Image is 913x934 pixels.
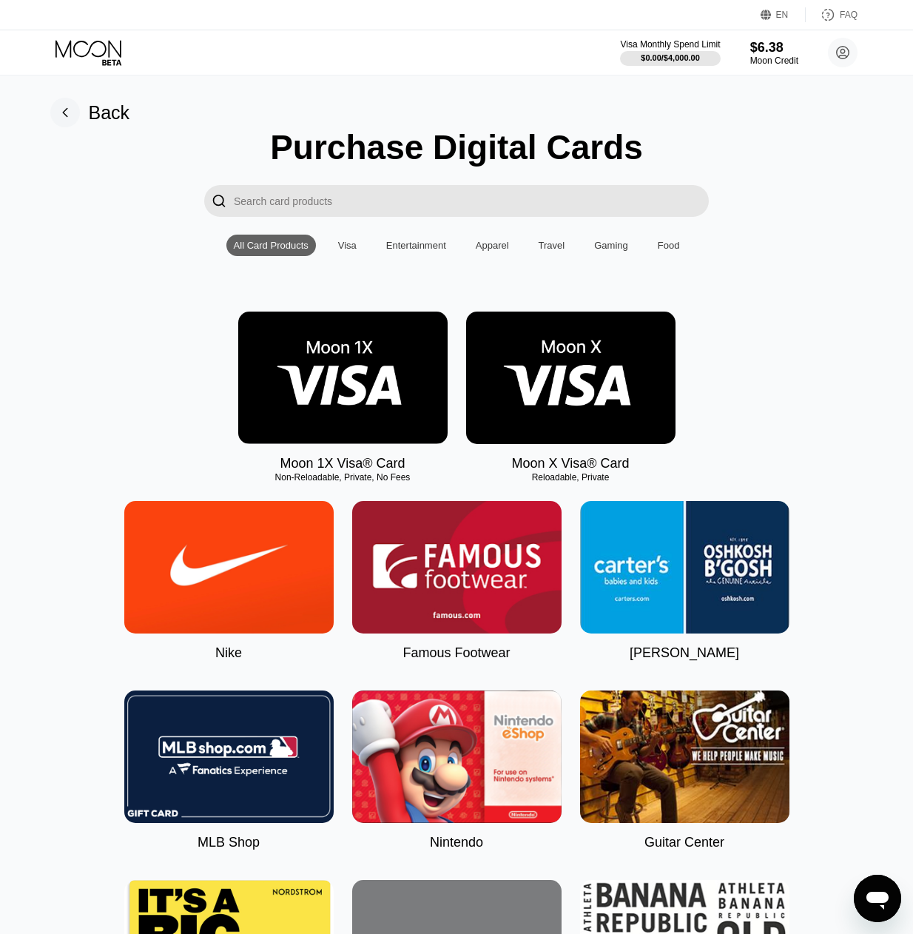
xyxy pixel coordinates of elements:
[234,185,709,217] input: Search card products
[539,240,565,251] div: Travel
[806,7,858,22] div: FAQ
[331,235,364,256] div: Visa
[466,472,676,483] div: Reloadable, Private
[531,235,573,256] div: Travel
[89,102,130,124] div: Back
[750,40,798,66] div: $6.38Moon Credit
[750,56,798,66] div: Moon Credit
[430,835,483,850] div: Nintendo
[215,645,242,661] div: Nike
[198,835,260,850] div: MLB Shop
[280,456,405,471] div: Moon 1X Visa® Card
[750,40,798,56] div: $6.38
[338,240,357,251] div: Visa
[379,235,454,256] div: Entertainment
[620,39,720,50] div: Visa Monthly Spend Limit
[204,185,234,217] div: 
[511,456,629,471] div: Moon X Visa® Card
[386,240,446,251] div: Entertainment
[641,53,700,62] div: $0.00 / $4,000.00
[776,10,789,20] div: EN
[234,240,309,251] div: All Card Products
[761,7,806,22] div: EN
[630,645,739,661] div: [PERSON_NAME]
[854,875,901,922] iframe: Button to launch messaging window
[594,240,628,251] div: Gaming
[644,835,724,850] div: Guitar Center
[50,98,130,127] div: Back
[402,645,510,661] div: Famous Footwear
[226,235,316,256] div: All Card Products
[476,240,509,251] div: Apparel
[587,235,636,256] div: Gaming
[270,127,643,167] div: Purchase Digital Cards
[238,472,448,483] div: Non-Reloadable, Private, No Fees
[212,192,226,209] div: 
[658,240,680,251] div: Food
[840,10,858,20] div: FAQ
[620,39,720,66] div: Visa Monthly Spend Limit$0.00/$4,000.00
[468,235,516,256] div: Apparel
[650,235,687,256] div: Food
